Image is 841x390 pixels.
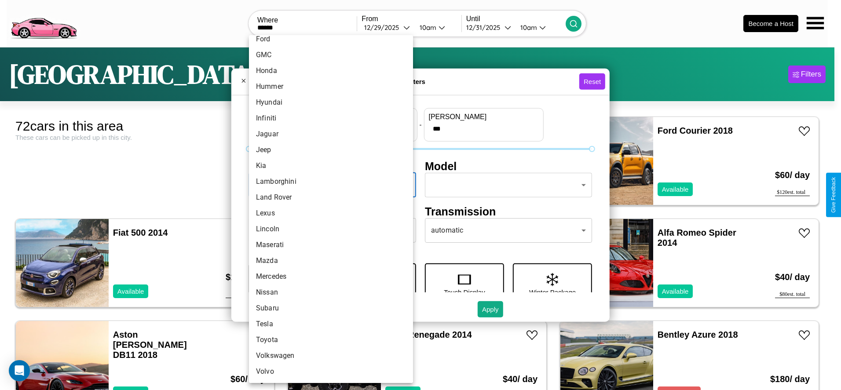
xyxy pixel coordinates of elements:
[249,205,413,221] li: Lexus
[249,31,413,47] li: Ford
[249,174,413,190] li: Lamborghini
[249,316,413,332] li: Tesla
[249,190,413,205] li: Land Rover
[249,253,413,269] li: Mazda
[249,79,413,95] li: Hummer
[249,332,413,348] li: Toyota
[249,300,413,316] li: Subaru
[830,177,837,213] div: Give Feedback
[249,364,413,379] li: Volvo
[249,158,413,174] li: Kia
[249,221,413,237] li: Lincoln
[249,269,413,284] li: Mercedes
[249,63,413,79] li: Honda
[249,284,413,300] li: Nissan
[249,47,413,63] li: GMC
[249,126,413,142] li: Jaguar
[249,348,413,364] li: Volkswagen
[249,142,413,158] li: Jeep
[249,110,413,126] li: Infiniti
[249,237,413,253] li: Maserati
[249,95,413,110] li: Hyundai
[9,360,30,381] div: Open Intercom Messenger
